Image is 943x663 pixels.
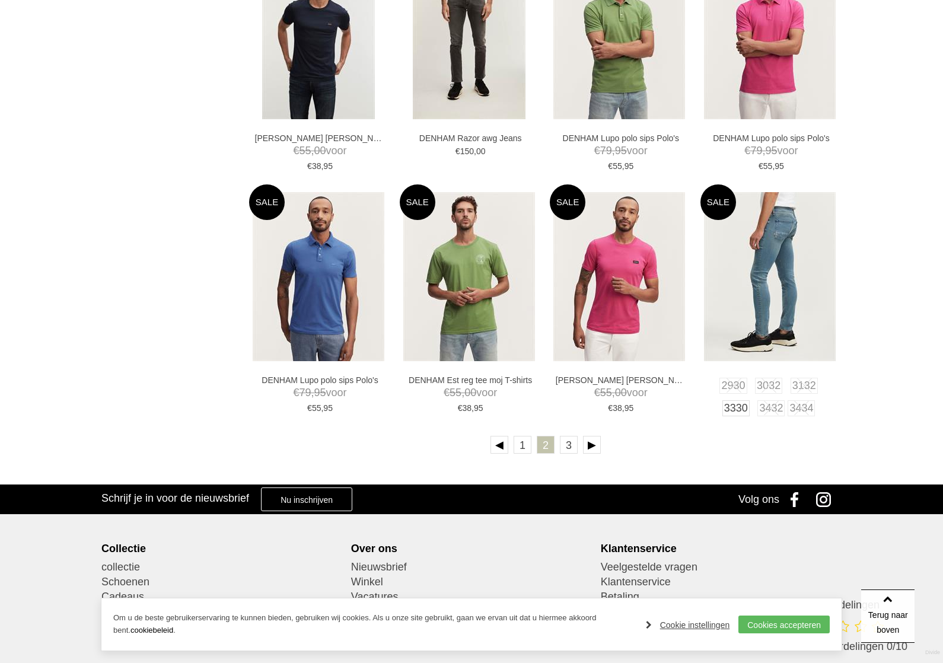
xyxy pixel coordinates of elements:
[323,403,333,413] span: 95
[556,144,686,158] span: voor
[321,161,323,171] span: ,
[738,485,779,514] div: Volg ons
[608,161,613,171] span: €
[101,589,342,604] a: Cadeaus
[293,387,299,399] span: €
[601,589,842,604] a: Betaling
[608,403,613,413] span: €
[471,403,474,413] span: ,
[460,146,474,156] span: 150
[405,133,536,144] a: DENHAM Razor awg Jeans
[744,145,750,157] span: €
[405,385,536,400] span: voor
[861,589,915,643] a: Terug naar boven
[765,145,777,157] span: 95
[474,403,483,413] span: 95
[253,192,384,361] img: DENHAM Lupo polo sips Polo's
[455,146,460,156] span: €
[464,387,476,399] span: 00
[750,145,762,157] span: 79
[101,575,342,589] a: Schoenen
[261,487,352,511] a: Nu inschrijven
[312,403,321,413] span: 55
[646,616,730,634] a: Cookie instellingen
[615,387,627,399] span: 00
[785,640,907,652] span: 0 klantbeoordelingen 0/10
[615,145,627,157] span: 95
[323,161,333,171] span: 95
[307,161,312,171] span: €
[255,133,386,144] a: [PERSON_NAME] [PERSON_NAME] slim tee moj T-shirts
[775,161,784,171] span: 95
[130,626,173,635] a: cookiebeleid
[738,616,830,633] a: Cookies accepteren
[601,560,842,575] a: Veelgestelde vragen
[255,375,386,385] a: DENHAM Lupo polo sips Polo's
[474,146,476,156] span: ,
[299,145,311,157] span: 55
[101,492,249,505] h3: Schrijf je in voor de nieuwsbrief
[601,542,842,555] div: Klantenservice
[600,387,612,399] span: 55
[321,403,323,413] span: ,
[461,387,464,399] span: ,
[625,403,634,413] span: 95
[553,192,685,361] img: DENHAM Denham slim tee moj T-shirts
[613,403,622,413] span: 38
[537,436,555,454] a: 2
[101,542,342,555] div: Collectie
[556,133,686,144] a: DENHAM Lupo polo sips Polo's
[311,387,314,399] span: ,
[594,387,600,399] span: €
[351,589,592,604] a: Vacatures
[762,145,765,157] span: ,
[625,161,634,171] span: 95
[463,403,472,413] span: 38
[312,161,321,171] span: 38
[612,387,615,399] span: ,
[556,375,686,385] a: [PERSON_NAME] [PERSON_NAME] slim tee moj T-shirts
[612,145,615,157] span: ,
[255,385,386,400] span: voor
[601,575,842,589] a: Klantenservice
[314,145,326,157] span: 00
[311,145,314,157] span: ,
[763,161,773,171] span: 55
[600,145,612,157] span: 79
[622,161,625,171] span: ,
[351,575,592,589] a: Winkel
[560,436,578,454] a: 3
[622,403,625,413] span: ,
[556,385,686,400] span: voor
[113,612,634,637] p: Om u de beste gebruikerservaring te kunnen bieden, gebruiken wij cookies. Als u onze site gebruik...
[444,387,450,399] span: €
[476,146,486,156] span: 00
[405,375,536,385] a: DENHAM Est reg tee moj T-shirts
[293,145,299,157] span: €
[255,144,386,158] span: voor
[351,542,592,555] div: Over ons
[450,387,461,399] span: 55
[772,161,775,171] span: ,
[613,161,622,171] span: 55
[704,192,836,361] img: DENHAM Bolt fmosc Jeans
[759,161,763,171] span: €
[594,145,600,157] span: €
[403,192,535,361] img: DENHAM Est reg tee moj T-shirts
[812,485,842,514] a: Instagram
[101,560,342,575] a: collectie
[722,400,750,416] a: 3330
[307,403,312,413] span: €
[782,485,812,514] a: Facebook
[706,144,836,158] span: voor
[706,133,836,144] a: DENHAM Lupo polo sips Polo's
[314,387,326,399] span: 95
[299,387,311,399] span: 79
[514,436,531,454] a: 1
[925,645,940,660] a: Divide
[458,403,463,413] span: €
[351,560,592,575] a: Nieuwsbrief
